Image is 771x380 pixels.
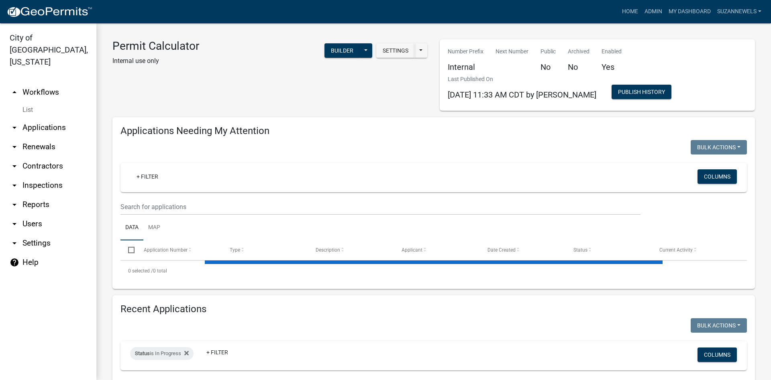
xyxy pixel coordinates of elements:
datatable-header-cell: Status [566,240,652,260]
h4: Applications Needing My Attention [120,125,747,137]
a: Map [143,215,165,241]
div: is In Progress [130,347,194,360]
i: arrow_drop_up [10,87,19,97]
i: arrow_drop_down [10,238,19,248]
datatable-header-cell: Date Created [480,240,566,260]
h5: Internal [448,62,483,72]
a: My Dashboard [665,4,714,19]
span: [DATE] 11:33 AM CDT by [PERSON_NAME] [448,90,596,100]
i: arrow_drop_down [10,181,19,190]
span: Current Activity [659,247,693,253]
i: arrow_drop_down [10,219,19,229]
datatable-header-cell: Applicant [394,240,480,260]
a: Data [120,215,143,241]
p: Enabled [602,47,622,56]
i: arrow_drop_down [10,142,19,152]
p: Last Published On [448,75,596,83]
p: Public [541,47,556,56]
span: Application Number [144,247,188,253]
a: + Filter [200,345,235,360]
h5: No [568,62,589,72]
h3: Permit Calculator [112,39,199,53]
button: Columns [698,347,737,362]
datatable-header-cell: Application Number [136,240,222,260]
i: arrow_drop_down [10,161,19,171]
button: Builder [324,43,360,58]
i: arrow_drop_down [10,200,19,209]
span: 0 selected / [128,268,153,274]
div: 0 total [120,261,747,281]
button: Settings [376,43,415,58]
button: Publish History [612,85,671,99]
button: Columns [698,169,737,184]
h5: No [541,62,556,72]
wm-modal-confirm: Workflow Publish History [612,89,671,96]
span: Type [230,247,240,253]
span: Applicant [402,247,422,253]
h5: Yes [602,62,622,72]
i: arrow_drop_down [10,123,19,132]
datatable-header-cell: Select [120,240,136,260]
h4: Recent Applications [120,303,747,315]
p: Internal use only [112,56,199,66]
button: Bulk Actions [691,140,747,154]
a: + Filter [130,169,165,184]
span: Date Created [487,247,516,253]
p: Archived [568,47,589,56]
datatable-header-cell: Type [222,240,308,260]
input: Search for applications [120,199,640,215]
p: Next Number [496,47,528,56]
button: Bulk Actions [691,318,747,333]
p: Number Prefix [448,47,483,56]
a: Home [619,4,641,19]
i: help [10,258,19,267]
datatable-header-cell: Current Activity [652,240,738,260]
span: Status [135,350,150,356]
span: Status [573,247,587,253]
span: Description [316,247,340,253]
a: Admin [641,4,665,19]
a: SuzanneWels [714,4,765,19]
datatable-header-cell: Description [308,240,394,260]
